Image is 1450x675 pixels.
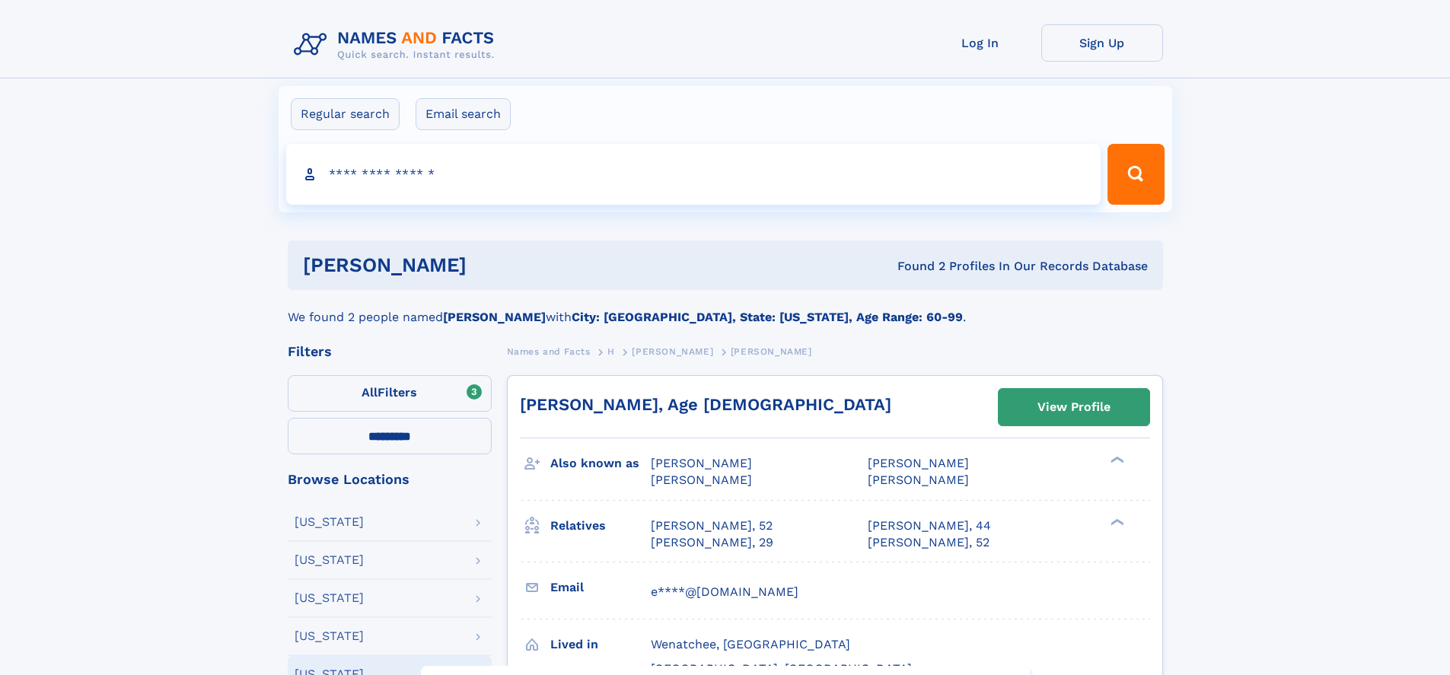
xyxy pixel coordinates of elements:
div: Found 2 Profiles In Our Records Database [682,258,1148,275]
label: Regular search [291,98,400,130]
span: [PERSON_NAME] [868,456,969,470]
span: [PERSON_NAME] [651,456,752,470]
a: [PERSON_NAME], 52 [868,534,990,551]
label: Filters [288,375,492,412]
h3: Email [550,575,651,600]
div: Filters [288,345,492,358]
a: [PERSON_NAME], 52 [651,517,773,534]
h3: Lived in [550,632,651,657]
div: [US_STATE] [295,554,364,566]
h3: Also known as [550,451,651,476]
a: Names and Facts [507,342,591,361]
h3: Relatives [550,513,651,539]
label: Email search [416,98,511,130]
span: [PERSON_NAME] [632,346,713,357]
div: View Profile [1037,390,1111,425]
div: We found 2 people named with . [288,290,1163,326]
div: Browse Locations [288,473,492,486]
div: [US_STATE] [295,592,364,604]
span: [PERSON_NAME] [651,473,752,487]
b: City: [GEOGRAPHIC_DATA], State: [US_STATE], Age Range: 60-99 [572,310,963,324]
span: [PERSON_NAME] [868,473,969,487]
a: [PERSON_NAME], 29 [651,534,773,551]
input: search input [286,144,1101,205]
a: H [607,342,615,361]
span: [PERSON_NAME] [731,346,812,357]
a: [PERSON_NAME], Age [DEMOGRAPHIC_DATA] [520,395,891,414]
div: [US_STATE] [295,516,364,528]
a: [PERSON_NAME] [632,342,713,361]
b: [PERSON_NAME] [443,310,546,324]
a: View Profile [999,389,1149,425]
button: Search Button [1107,144,1164,205]
img: Logo Names and Facts [288,24,507,65]
span: All [362,385,378,400]
a: Log In [919,24,1041,62]
span: H [607,346,615,357]
h1: [PERSON_NAME] [303,256,682,275]
a: [PERSON_NAME], 44 [868,517,991,534]
div: [US_STATE] [295,630,364,642]
a: Sign Up [1041,24,1163,62]
div: ❯ [1107,455,1125,465]
span: Wenatchee, [GEOGRAPHIC_DATA] [651,637,850,651]
div: ❯ [1107,517,1125,527]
